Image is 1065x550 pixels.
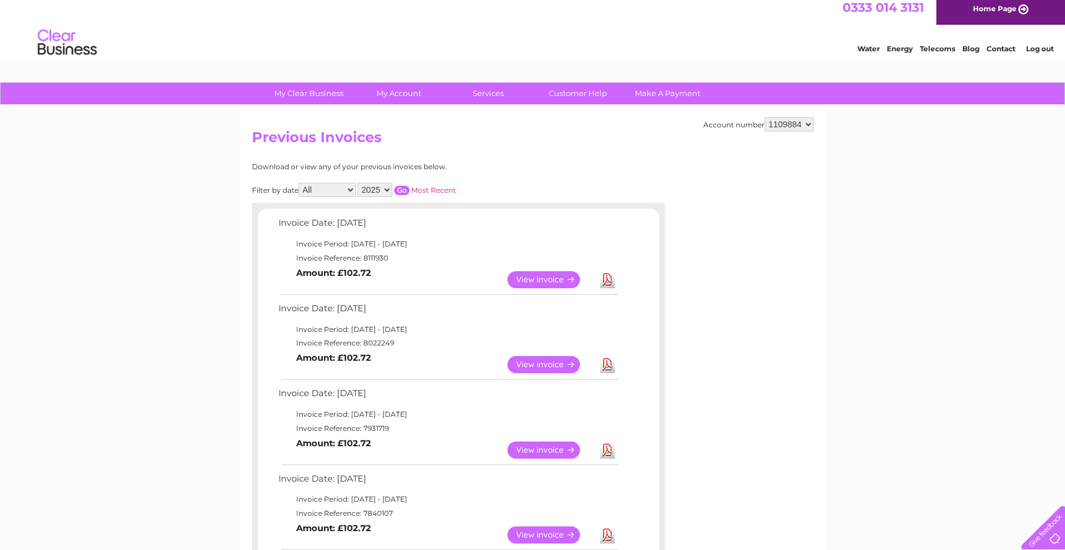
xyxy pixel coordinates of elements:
td: Invoice Period: [DATE] - [DATE] [276,237,621,251]
a: Blog [962,50,979,59]
td: Invoice Reference: 8111930 [276,251,621,265]
a: View [507,356,594,373]
a: Make A Payment [619,83,716,104]
a: Services [440,83,537,104]
td: Invoice Date: [DATE] [276,215,621,237]
div: Download or view any of your previous invoices below. [252,163,562,171]
a: View [507,271,594,288]
a: View [507,442,594,459]
a: Download [600,442,615,459]
b: Amount: £102.72 [296,353,371,363]
a: View [507,526,594,544]
a: My Account [350,83,447,104]
a: Telecoms [920,50,955,59]
a: Download [600,526,615,544]
div: Filter by date [252,183,562,197]
div: Clear Business is a trading name of Verastar Limited (registered in [GEOGRAPHIC_DATA] No. 3667643... [254,6,812,57]
a: Most Recent [411,186,456,195]
a: Energy [887,50,913,59]
a: Contact [987,50,1015,59]
a: Water [857,50,880,59]
a: Download [600,356,615,373]
td: Invoice Reference: 8022249 [276,336,621,350]
a: Customer Help [529,83,627,104]
b: Amount: £102.72 [296,438,371,449]
td: Invoice Date: [DATE] [276,301,621,322]
a: 0333 014 3131 [843,6,924,21]
td: Invoice Date: [DATE] [276,471,621,493]
td: Invoice Reference: 7840107 [276,506,621,521]
td: Invoice Period: [DATE] - [DATE] [276,492,621,506]
a: Download [600,271,615,288]
td: Invoice Period: [DATE] - [DATE] [276,407,621,421]
img: logo.png [37,31,97,67]
h2: Previous Invoices [252,129,814,152]
td: Invoice Date: [DATE] [276,386,621,407]
td: Invoice Period: [DATE] - [DATE] [276,322,621,337]
b: Amount: £102.72 [296,523,371,533]
div: Account number [703,117,814,131]
td: Invoice Reference: 7931719 [276,421,621,436]
a: My Clear Business [260,83,358,104]
a: Log out [1026,50,1054,59]
b: Amount: £102.72 [296,268,371,278]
